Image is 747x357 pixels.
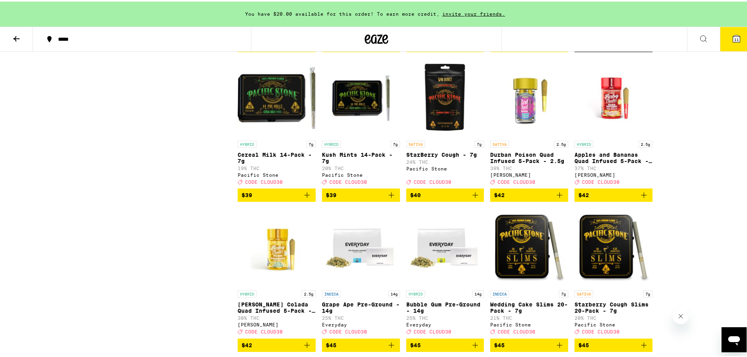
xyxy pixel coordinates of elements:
[410,341,421,347] span: $45
[326,341,336,347] span: $45
[302,289,316,296] p: 2.5g
[414,178,451,183] span: CODE CLOUD30
[490,300,568,312] p: Wedding Cake Slims 20-Pack - 7g
[490,164,568,169] p: 39% THC
[406,57,484,187] a: Open page for StarBerry Cough - 7g from Pacific Stone
[238,300,316,312] p: [PERSON_NAME] Colada Quad Infused 5-Pack - 2.5g
[498,178,535,183] span: CODE CLOUD30
[238,337,316,350] button: Add to bag
[406,207,484,285] img: Everyday - Bubble Gum Pre-Ground - 14g
[238,314,316,319] p: 38% THC
[559,289,568,296] p: 7g
[238,207,316,337] a: Open page for Pina Colada Quad Infused 5-Pack - 2.5g from Jeeter
[238,207,316,285] img: Jeeter - Pina Colada Quad Infused 5-Pack - 2.5g
[238,164,316,169] p: 19% THC
[574,187,652,200] button: Add to bag
[406,187,484,200] button: Add to bag
[238,321,316,326] div: [PERSON_NAME]
[574,300,652,312] p: Starberry Cough Slims 20-Pack - 7g
[406,337,484,350] button: Add to bag
[574,57,652,187] a: Open page for Apples and Bananas Quad Infused 5-Pack - 2.5g from Jeeter
[5,5,56,12] span: Hi. Need any help?
[582,328,620,333] span: CODE CLOUD30
[574,139,593,146] p: HYBRID
[574,57,652,135] img: Jeeter - Apples and Bananas Quad Infused 5-Pack - 2.5g
[440,10,508,15] span: invite your friends.
[322,337,400,350] button: Add to bag
[490,337,568,350] button: Add to bag
[490,289,509,296] p: INDICA
[238,139,256,146] p: HYBRID
[498,328,535,333] span: CODE CLOUD30
[722,326,747,351] iframe: Button to launch messaging window
[673,307,689,323] iframe: Close message
[574,321,652,326] div: Pacific Stone
[238,289,256,296] p: HYBRID
[574,150,652,163] p: Apples and Bananas Quad Infused 5-Pack - 2.5g
[245,328,283,333] span: CODE CLOUD30
[490,321,568,326] div: Pacific Stone
[554,139,568,146] p: 2.5g
[391,139,400,146] p: 7g
[406,165,484,170] div: Pacific Stone
[406,289,425,296] p: HYBRID
[242,341,252,347] span: $42
[574,314,652,319] p: 20% THC
[326,190,336,197] span: $39
[574,164,652,169] p: 37% THC
[490,171,568,176] div: [PERSON_NAME]
[474,139,484,146] p: 7g
[643,289,652,296] p: 7g
[406,207,484,337] a: Open page for Bubble Gum Pre-Ground - 14g from Everyday
[322,57,400,187] a: Open page for Kush Mints 14-Pack - 7g from Pacific Stone
[490,57,568,135] img: Jeeter - Durban Poison Quad Infused 5-Pack - 2.5g
[574,171,652,176] div: [PERSON_NAME]
[578,190,589,197] span: $42
[322,164,400,169] p: 20% THC
[406,150,484,156] p: StarBerry Cough - 7g
[410,190,421,197] span: $40
[238,187,316,200] button: Add to bag
[490,139,509,146] p: SATIVA
[322,171,400,176] div: Pacific Stone
[574,337,652,350] button: Add to bag
[574,289,593,296] p: SATIVA
[329,178,367,183] span: CODE CLOUD30
[490,57,568,187] a: Open page for Durban Poison Quad Infused 5-Pack - 2.5g from Jeeter
[490,187,568,200] button: Add to bag
[406,57,484,135] img: Pacific Stone - StarBerry Cough - 7g
[406,314,484,319] p: 25% THC
[322,289,341,296] p: INDICA
[578,341,589,347] span: $45
[490,207,568,285] img: Pacific Stone - Wedding Cake Slims 20-Pack - 7g
[472,289,484,296] p: 14g
[242,190,252,197] span: $39
[406,139,425,146] p: SATIVA
[388,289,400,296] p: 14g
[329,328,367,333] span: CODE CLOUD30
[245,178,283,183] span: CODE CLOUD30
[734,36,739,40] span: 11
[406,158,484,163] p: 24% THC
[322,150,400,163] p: Kush Mints 14-Pack - 7g
[238,171,316,176] div: Pacific Stone
[638,139,652,146] p: 2.5g
[414,328,451,333] span: CODE CLOUD30
[582,178,620,183] span: CODE CLOUD30
[490,314,568,319] p: 21% THC
[574,207,652,337] a: Open page for Starberry Cough Slims 20-Pack - 7g from Pacific Stone
[306,139,316,146] p: 7g
[322,57,400,135] img: Pacific Stone - Kush Mints 14-Pack - 7g
[322,187,400,200] button: Add to bag
[574,207,652,285] img: Pacific Stone - Starberry Cough Slims 20-Pack - 7g
[494,341,505,347] span: $45
[494,190,505,197] span: $42
[490,207,568,337] a: Open page for Wedding Cake Slims 20-Pack - 7g from Pacific Stone
[322,207,400,337] a: Open page for Grape Ape Pre-Ground - 14g from Everyday
[238,57,316,135] img: Pacific Stone - Cereal Milk 14-Pack - 7g
[490,150,568,163] p: Durban Poison Quad Infused 5-Pack - 2.5g
[238,150,316,163] p: Cereal Milk 14-Pack - 7g
[406,300,484,312] p: Bubble Gum Pre-Ground - 14g
[245,10,440,15] span: You have $20.00 available for this order! To earn more credit,
[322,321,400,326] div: Everyday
